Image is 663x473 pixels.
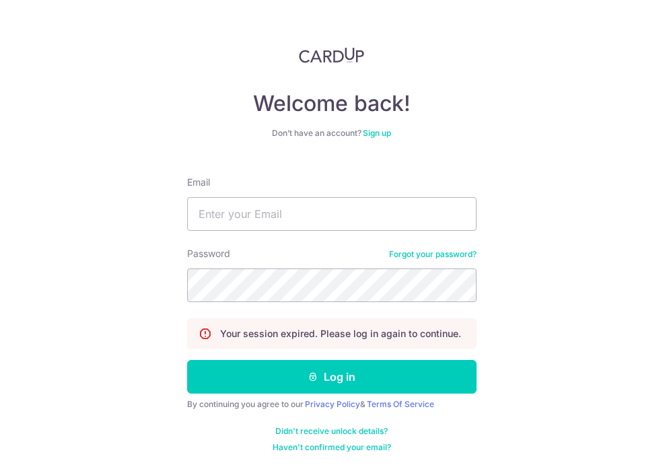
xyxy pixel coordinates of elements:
div: By continuing you agree to our & [187,399,477,410]
label: Password [187,247,230,260]
a: Haven't confirmed your email? [273,442,391,453]
a: Forgot your password? [389,249,477,260]
a: Privacy Policy [305,399,360,409]
h4: Welcome back! [187,90,477,117]
button: Log in [187,360,477,394]
a: Sign up [363,128,391,138]
img: CardUp Logo [299,47,365,63]
input: Enter your Email [187,197,477,231]
p: Your session expired. Please log in again to continue. [220,327,461,340]
a: Didn't receive unlock details? [275,426,388,437]
label: Email [187,176,210,189]
div: Don’t have an account? [187,128,477,139]
a: Terms Of Service [367,399,434,409]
